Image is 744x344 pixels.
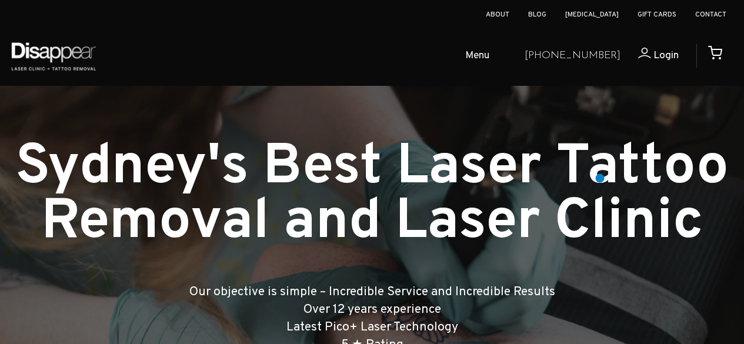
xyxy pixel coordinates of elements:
a: Blog [528,10,546,19]
a: [MEDICAL_DATA] [565,10,619,19]
a: Gift Cards [638,10,676,19]
span: Login [653,49,679,62]
a: Contact [695,10,726,19]
h1: Sydney's Best Laser Tattoo Removal and Laser Clinic [9,141,735,251]
ul: Open Mobile Menu [107,38,515,75]
a: [PHONE_NUMBER] [525,48,620,65]
span: Menu [465,48,489,65]
a: Menu [424,38,515,75]
a: Login [620,48,679,65]
a: About [486,10,509,19]
img: Disappear - Laser Clinic and Tattoo Removal Services in Sydney, Australia [9,35,98,77]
